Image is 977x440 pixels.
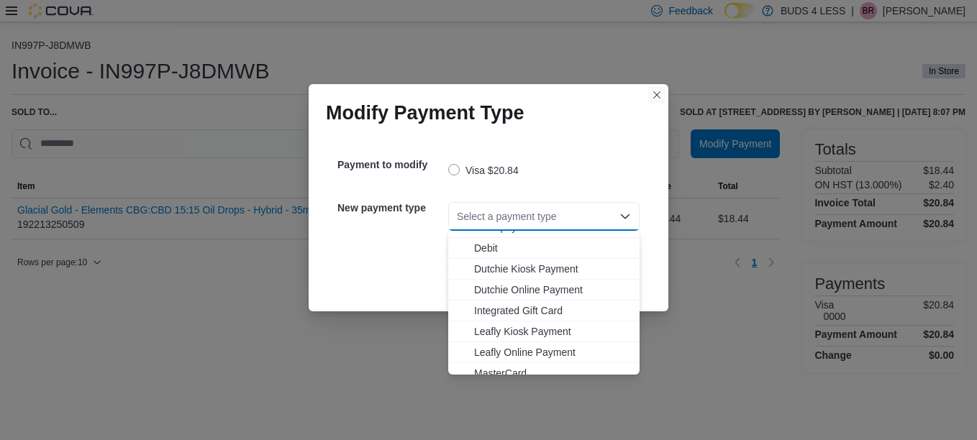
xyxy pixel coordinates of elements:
button: Close list of options [619,211,631,222]
label: Visa $20.84 [448,162,519,179]
button: Leafly Online Payment [448,342,640,363]
span: Dutchie Online Payment [474,283,631,297]
button: Integrated Gift Card [448,301,640,321]
span: Debit [474,241,631,255]
span: Leafly Online Payment [474,345,631,359]
input: Accessible screen reader label [457,208,458,225]
h1: Modify Payment Type [326,101,524,124]
span: Integrated Gift Card [474,303,631,318]
span: Dutchie Kiosk Payment [474,262,631,276]
h5: New payment type [337,193,445,222]
button: Dutchie Kiosk Payment [448,259,640,280]
button: Leafly Kiosk Payment [448,321,640,342]
h5: Payment to modify [337,150,445,179]
span: MasterCard [474,366,631,380]
button: Closes this modal window [648,86,665,104]
button: Debit [448,238,640,259]
button: Dutchie Online Payment [448,280,640,301]
span: Leafly Kiosk Payment [474,324,631,339]
button: MasterCard [448,363,640,384]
